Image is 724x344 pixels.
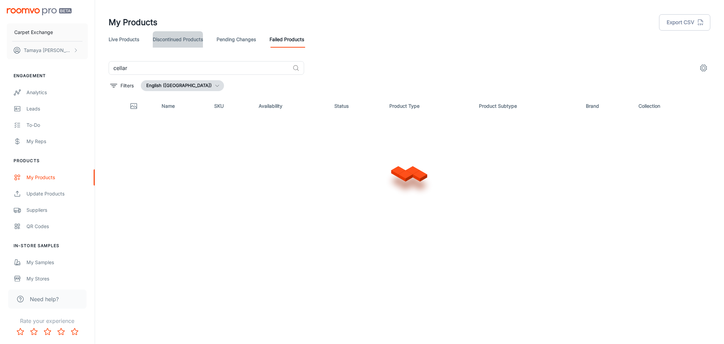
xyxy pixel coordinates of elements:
[697,61,710,75] button: settings
[26,138,88,145] div: My Reps
[120,82,134,89] p: Filters
[270,31,304,48] a: Failed Products
[109,16,157,29] h1: My Products
[68,325,81,339] button: Rate 5 star
[14,29,53,36] p: Carpet Exchange
[109,61,290,75] input: Search
[7,8,72,15] img: Roomvo PRO Beta
[580,97,633,116] th: Brand
[217,31,256,48] a: Pending Changes
[27,325,41,339] button: Rate 2 star
[5,317,89,325] p: Rate your experience
[209,97,253,116] th: SKU
[384,97,474,116] th: Product Type
[26,190,88,197] div: Update Products
[109,80,135,91] button: filter
[109,31,139,48] a: Live Products
[7,23,88,41] button: Carpet Exchange
[26,259,88,266] div: My Samples
[26,89,88,96] div: Analytics
[141,80,224,91] button: English ([GEOGRAPHIC_DATA])
[26,174,88,181] div: My Products
[7,41,88,59] button: Tamaya [PERSON_NAME]
[156,97,209,116] th: Name
[26,206,88,214] div: Suppliers
[253,97,329,116] th: Availability
[474,97,581,116] th: Product Subtype
[26,121,88,129] div: To-do
[41,325,54,339] button: Rate 3 star
[659,14,710,31] button: Export CSV
[153,31,203,48] a: Discontinued Products
[130,102,138,110] svg: Thumbnail
[329,97,384,116] th: Status
[633,97,710,116] th: Collection
[26,105,88,113] div: Leads
[54,325,68,339] button: Rate 4 star
[26,275,88,282] div: My Stores
[14,325,27,339] button: Rate 1 star
[26,223,88,230] div: QR Codes
[30,295,59,303] span: Need help?
[24,47,72,54] p: Tamaya [PERSON_NAME]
